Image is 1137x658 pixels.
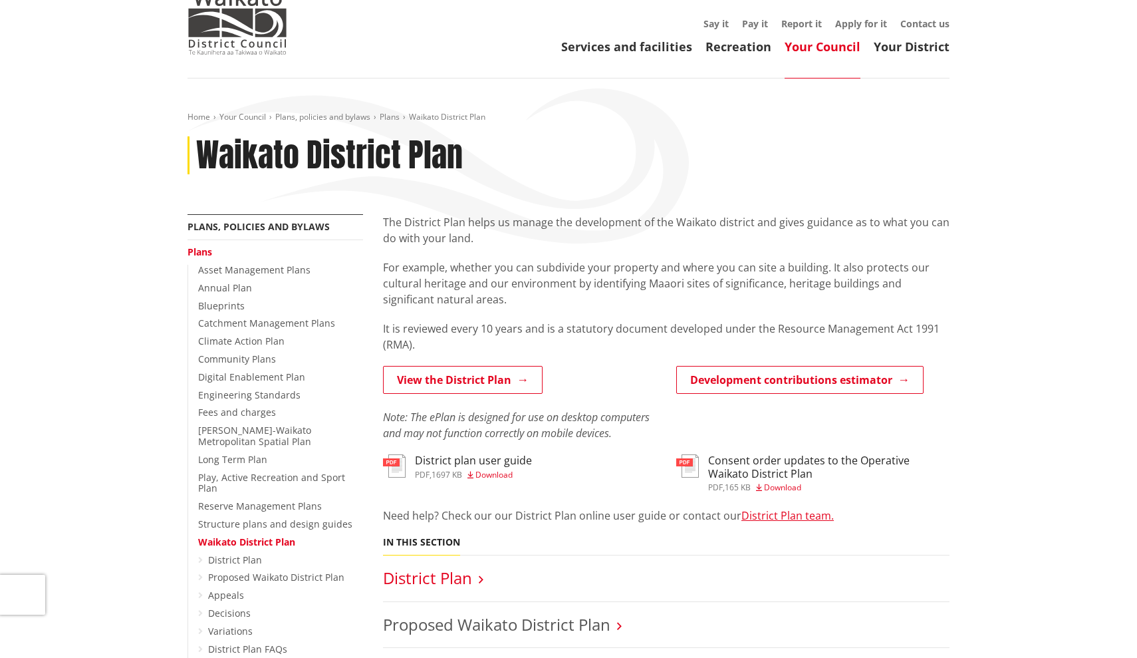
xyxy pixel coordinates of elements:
p: It is reviewed every 10 years and is a statutory document developed under the Resource Management... [383,321,949,353]
a: Your Council [785,39,860,55]
a: Pay it [742,17,768,30]
a: Climate Action Plan [198,335,285,347]
p: Need help? Check our our District Plan online user guide or contact our [383,508,949,524]
a: Recreation [705,39,771,55]
a: Contact us [900,17,949,30]
a: Consent order updates to the Operative Waikato District Plan pdf,165 KB Download [676,454,949,491]
a: Say it [703,17,729,30]
a: Services and facilities [561,39,692,55]
div: , [415,471,532,479]
h3: District plan user guide [415,454,532,467]
a: Long Term Plan [198,453,267,466]
a: Plans [188,246,212,258]
a: Reserve Management Plans [198,500,322,512]
a: View the District Plan [383,366,543,394]
a: Catchment Management Plans [198,317,335,329]
span: Waikato District Plan [409,111,485,122]
span: Download [475,469,513,480]
img: document-pdf.svg [383,454,406,478]
span: pdf [415,469,430,480]
a: Proposed Waikato District Plan [383,613,610,635]
a: District Plan team. [741,508,834,523]
a: District plan user guide pdf,1697 KB Download [383,454,532,478]
a: Report it [781,17,822,30]
a: Fees and charges [198,406,276,418]
a: Development contributions estimator [676,366,924,394]
a: Variations [208,625,253,637]
h3: Consent order updates to the Operative Waikato District Plan [708,454,949,480]
a: Asset Management Plans [198,263,311,276]
iframe: Messenger Launcher [1076,602,1124,650]
h1: Waikato District Plan [196,136,463,175]
h5: In this section [383,537,460,548]
span: 165 KB [725,482,751,493]
a: Proposed Waikato District Plan [208,571,344,583]
a: Digital Enablement Plan [198,371,305,383]
div: , [708,484,949,492]
p: The District Plan helps us manage the development of the Waikato district and gives guidance as t... [383,214,949,246]
a: [PERSON_NAME]-Waikato Metropolitan Spatial Plan [198,424,311,448]
a: Your Council [219,111,266,122]
a: Waikato District Plan [198,536,295,548]
a: Plans [380,111,400,122]
a: Play, Active Recreation and Sport Plan [198,471,345,495]
span: pdf [708,482,723,493]
img: document-pdf.svg [676,454,699,478]
a: Blueprints [198,299,245,312]
a: Community Plans [198,353,276,365]
a: Structure plans and design guides [198,518,352,530]
a: Appeals [208,589,244,601]
em: Note: The ePlan is designed for use on desktop computers and may not function correctly on mobile... [383,410,650,440]
a: Home [188,111,210,122]
a: District Plan [208,554,262,566]
a: Decisions [208,607,251,619]
a: Plans, policies and bylaws [188,220,330,233]
a: Plans, policies and bylaws [275,111,370,122]
a: Apply for it [835,17,887,30]
a: Annual Plan [198,281,252,294]
a: Engineering Standards [198,389,301,401]
span: 1697 KB [432,469,462,480]
a: District Plan FAQs [208,643,287,655]
p: For example, whether you can subdivide your property and where you can site a building. It also p... [383,259,949,307]
a: Your District [874,39,949,55]
nav: breadcrumb [188,112,949,123]
span: Download [764,482,801,493]
a: District Plan [383,567,472,589]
